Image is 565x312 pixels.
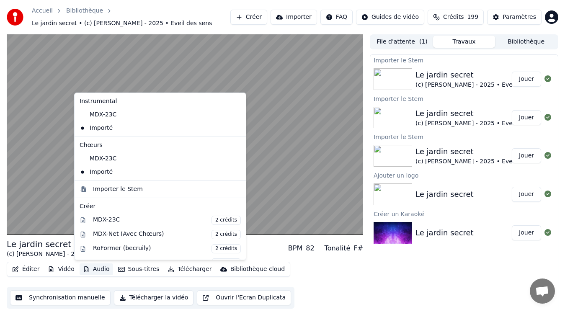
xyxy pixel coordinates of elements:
[93,244,241,253] div: RoFormer (becruily)
[10,290,111,305] button: Synchronisation manuelle
[76,165,232,179] div: Importé
[415,157,543,166] div: (c) [PERSON_NAME] - 2025 • Eveil des sens
[512,72,541,87] button: Jouer
[353,243,363,253] div: F#
[530,278,555,304] div: Ouvrir le chat
[512,187,541,202] button: Jouer
[487,10,542,25] button: Paramètres
[212,244,241,253] span: 2 crédits
[370,55,558,65] div: Importer le Stem
[164,263,215,275] button: Télécharger
[76,121,232,135] div: Importé
[512,148,541,163] button: Jouer
[80,202,241,211] div: Créer
[467,13,478,21] span: 199
[415,188,474,200] div: Le jardin secret
[114,290,194,305] button: Télécharger la vidéo
[197,290,291,305] button: Ouvrir l'Ecran Duplicata
[230,10,267,25] button: Créer
[80,263,113,275] button: Audio
[428,10,484,25] button: Crédits199
[415,69,543,81] div: Le jardin secret
[371,36,433,48] button: File d'attente
[356,10,424,25] button: Guides de vidéo
[44,263,77,275] button: Vidéo
[370,132,558,142] div: Importer le Stem
[288,243,302,253] div: BPM
[93,230,241,239] div: MDX-Net (Avec Chœurs)
[32,7,230,28] nav: breadcrumb
[443,13,464,21] span: Crédits
[512,110,541,125] button: Jouer
[32,19,212,28] span: Le jardin secret • (c) [PERSON_NAME] - 2025 • Eveil des sens
[325,243,351,253] div: Tonalité
[212,216,241,225] span: 2 crédits
[415,227,474,239] div: Le jardin secret
[93,185,143,193] div: Importer le Stem
[212,258,241,268] span: 2 crédits
[370,93,558,103] div: Importer le Stem
[370,209,558,219] div: Créer un Karaoké
[230,265,285,273] div: Bibliothèque cloud
[32,7,53,15] a: Accueil
[419,38,428,46] span: ( 1 )
[495,36,557,48] button: Bibliothèque
[415,119,543,128] div: (c) [PERSON_NAME] - 2025 • Eveil des sens
[503,13,536,21] div: Paramètres
[9,263,43,275] button: Éditer
[76,108,232,121] div: MDX-23C
[320,10,353,25] button: FAQ
[212,230,241,239] span: 2 crédits
[7,9,23,26] img: youka
[370,170,558,180] div: Ajouter un logo
[93,258,241,268] div: RoFormer (instv7_gabox)
[415,146,543,157] div: Le jardin secret
[76,139,244,152] div: Chœurs
[7,250,134,258] div: (c) [PERSON_NAME] - 2025 • Eveil des sens
[76,95,244,108] div: Instrumental
[306,243,314,253] div: 82
[512,225,541,240] button: Jouer
[93,216,241,225] div: MDX-23C
[7,238,134,250] div: Le jardin secret
[271,10,317,25] button: Importer
[415,81,543,89] div: (c) [PERSON_NAME] - 2025 • Eveil des sens
[66,7,103,15] a: Bibliothèque
[115,263,163,275] button: Sous-titres
[415,108,543,119] div: Le jardin secret
[76,152,232,165] div: MDX-23C
[433,36,495,48] button: Travaux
